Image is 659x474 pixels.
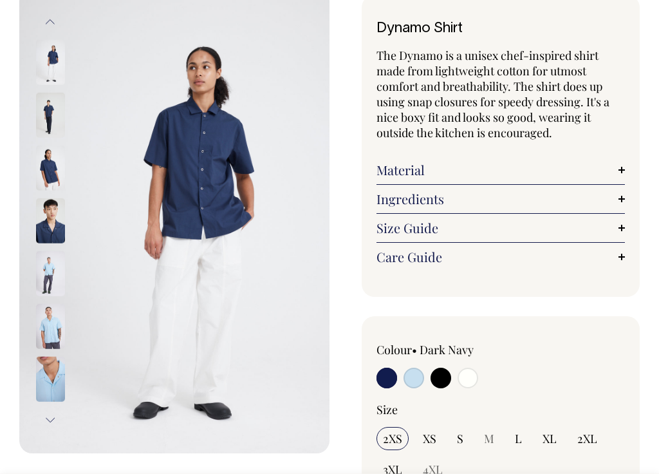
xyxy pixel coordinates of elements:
[420,342,474,357] label: Dark Navy
[457,431,463,446] span: S
[36,357,65,402] img: true-blue
[478,427,501,450] input: M
[376,21,625,37] h1: Dynamo Shirt
[484,431,494,446] span: M
[423,431,436,446] span: XS
[376,402,625,417] div: Size
[41,7,60,36] button: Previous
[412,342,417,357] span: •
[36,93,65,138] img: dark-navy
[376,220,625,236] a: Size Guide
[376,162,625,178] a: Material
[36,251,65,296] img: true-blue
[515,431,522,446] span: L
[36,40,65,85] img: dark-navy
[450,427,470,450] input: S
[508,427,528,450] input: L
[571,427,604,450] input: 2XL
[36,198,65,243] img: dark-navy
[376,249,625,265] a: Care Guide
[376,48,609,140] span: The Dynamo is a unisex chef-inspired shirt made from lightweight cotton for utmost comfort and br...
[376,427,409,450] input: 2XS
[577,431,597,446] span: 2XL
[416,427,443,450] input: XS
[376,191,625,207] a: Ingredients
[543,431,557,446] span: XL
[376,342,476,357] div: Colour
[383,431,402,446] span: 2XS
[36,146,65,191] img: dark-navy
[36,304,65,349] img: true-blue
[41,406,60,435] button: Next
[536,427,563,450] input: XL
